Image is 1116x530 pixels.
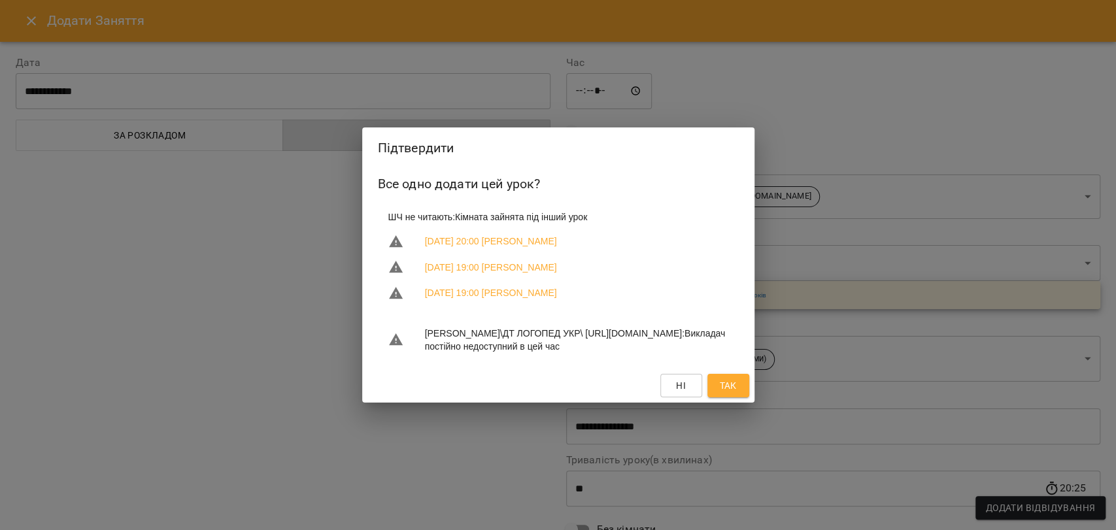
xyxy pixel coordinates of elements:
span: Ні [676,378,686,393]
button: Так [707,374,749,397]
a: [DATE] 20:00 [PERSON_NAME] [425,235,557,248]
h2: Підтвердити [378,138,739,158]
a: [DATE] 19:00 [PERSON_NAME] [425,286,557,299]
a: [DATE] 19:00 [PERSON_NAME] [425,261,557,274]
button: Ні [660,374,702,397]
h6: Все одно додати цей урок? [378,174,739,194]
li: [PERSON_NAME]\ДТ ЛОГОПЕД УКР\ [URL][DOMAIN_NAME] : Викладач постійно недоступний в цей час [378,322,739,358]
span: Так [719,378,736,393]
li: ШЧ не читають : Кімната зайнята під інший урок [378,205,739,229]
